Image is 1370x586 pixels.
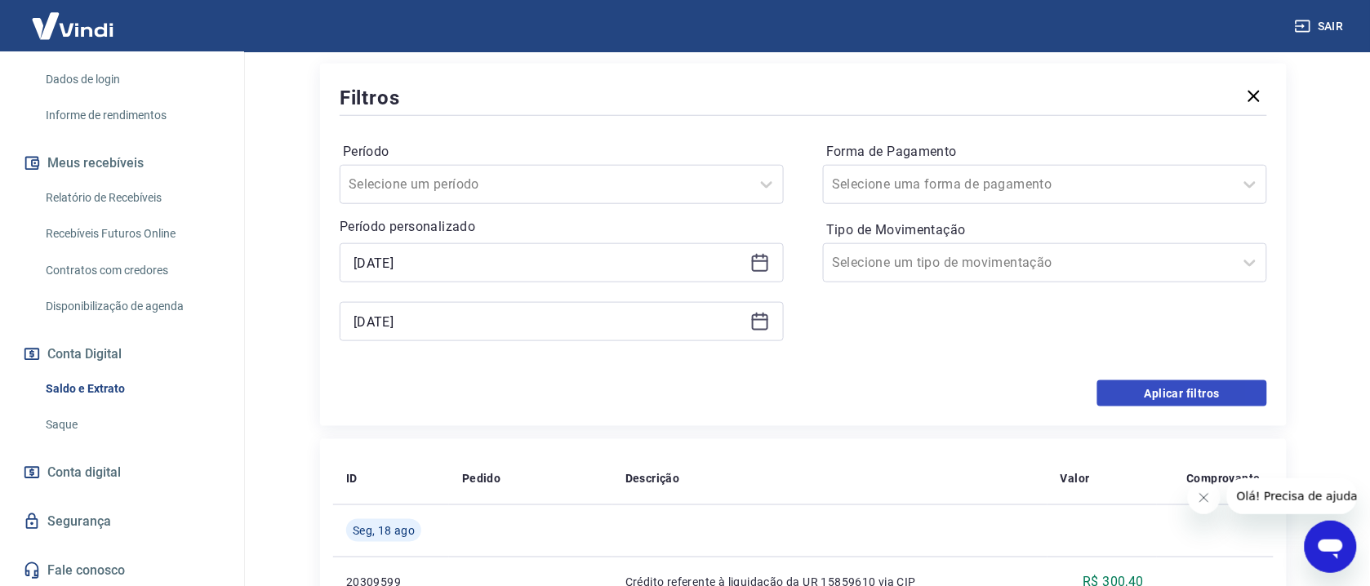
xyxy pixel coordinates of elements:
iframe: Botão para abrir a janela de mensagens [1305,521,1357,573]
a: Dados de login [39,63,225,96]
h5: Filtros [340,85,400,111]
input: Data final [354,309,744,334]
span: Seg, 18 ago [353,522,415,539]
a: Disponibilização de agenda [39,290,225,323]
span: Conta digital [47,461,121,484]
a: Segurança [20,504,225,539]
p: Comprovante [1187,470,1261,486]
img: Vindi [20,1,126,51]
button: Sair [1292,11,1350,42]
p: ID [346,470,358,486]
p: Período personalizado [340,217,784,237]
span: Olá! Precisa de ajuda? [10,11,137,24]
button: Meus recebíveis [20,145,225,181]
button: Conta Digital [20,336,225,372]
label: Período [343,142,781,162]
a: Recebíveis Futuros Online [39,217,225,251]
label: Tipo de Movimentação [826,220,1264,240]
a: Informe de rendimentos [39,99,225,132]
a: Contratos com credores [39,254,225,287]
iframe: Fechar mensagem [1188,482,1221,514]
a: Saque [39,408,225,442]
p: Valor [1061,470,1090,486]
a: Saldo e Extrato [39,372,225,406]
button: Aplicar filtros [1097,380,1267,406]
a: Conta digital [20,455,225,491]
iframe: Mensagem da empresa [1227,478,1357,514]
p: Descrição [625,470,680,486]
p: Pedido [462,470,500,486]
a: Relatório de Recebíveis [39,181,225,215]
label: Forma de Pagamento [826,142,1264,162]
input: Data inicial [354,251,744,275]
